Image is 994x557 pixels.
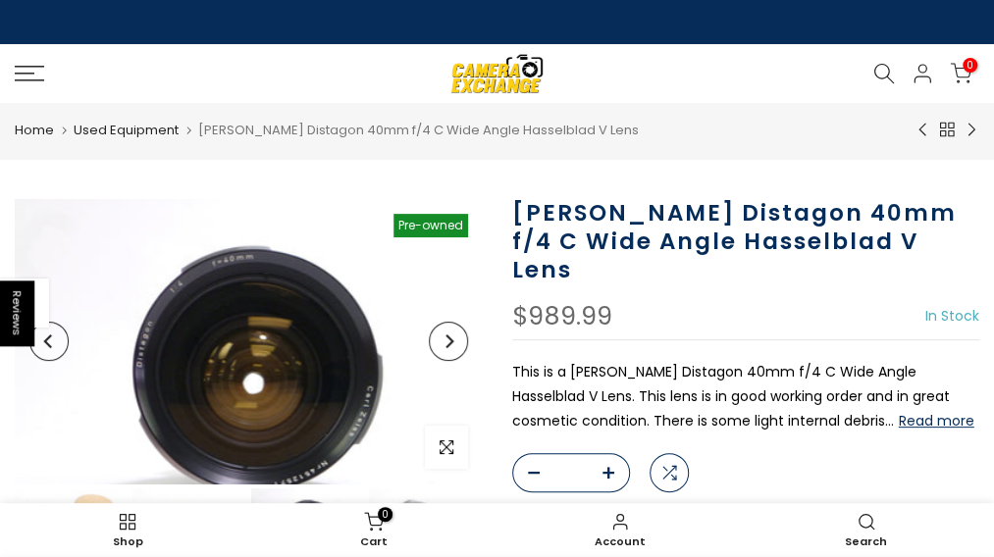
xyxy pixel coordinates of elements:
a: 0 [950,63,971,84]
span: [PERSON_NAME] Distagon 40mm f/4 C Wide Angle Hasselblad V Lens [198,121,639,139]
button: Read more [899,412,974,430]
button: Previous [29,322,69,361]
button: Next [429,322,468,361]
span: 0 [378,507,392,522]
a: Home [15,121,54,140]
span: Account [507,536,734,547]
h1: [PERSON_NAME] Distagon 40mm f/4 C Wide Angle Hasselblad V Lens [512,199,980,284]
a: Search [743,508,989,552]
p: This is a [PERSON_NAME] Distagon 40mm f/4 C Wide Angle Hasselblad V Lens. This lens is in good wo... [512,360,980,434]
a: Shop [5,508,251,552]
a: Account [497,508,744,552]
span: 0 [963,58,977,73]
span: Shop [15,536,241,547]
img: Carl Zeiss Distagon 40mm f/4 C Wide Angle Hasselblad V Lens Medium Format Equipment - Medium Form... [15,199,483,549]
a: Used Equipment [74,121,179,140]
span: In Stock [925,306,979,326]
div: $989.99 [512,304,612,329]
span: Search [753,536,979,547]
span: Cart [261,536,488,547]
a: 0 Cart [251,508,497,552]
